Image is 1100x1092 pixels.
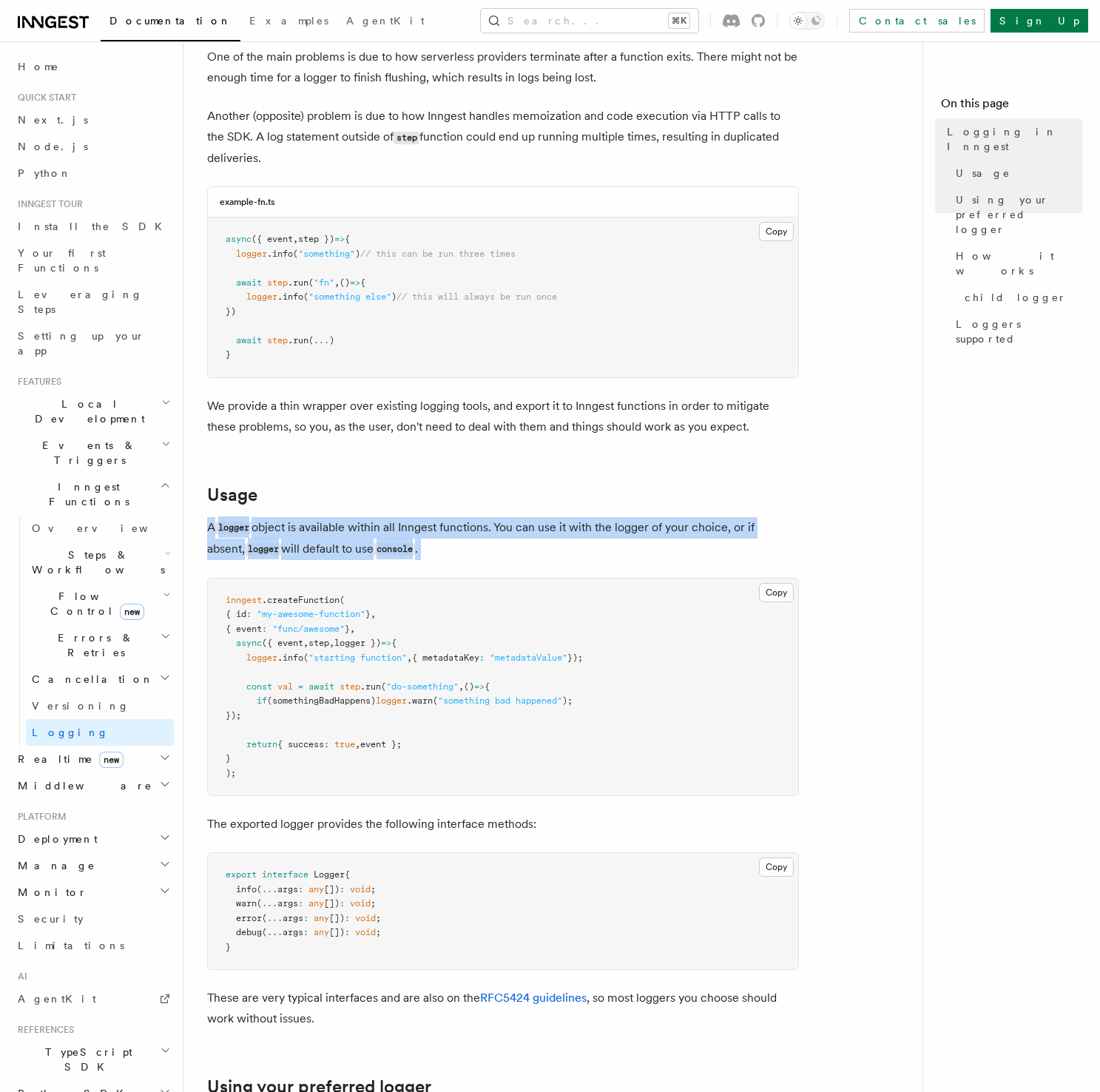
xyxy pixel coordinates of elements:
span: // this can be run three times [360,249,516,259]
span: logger [236,249,267,259]
span: { [485,681,490,692]
span: Next.js [18,114,88,126]
span: "something else" [308,291,391,302]
span: ) [391,291,397,302]
a: Python [12,160,174,186]
span: Usage [956,166,1010,181]
a: Leveraging Steps [12,281,174,323]
span: : [479,653,485,663]
span: []) [324,884,340,894]
kbd: ⌘K [669,13,689,28]
span: ( [433,695,438,706]
span: Logging [32,727,109,738]
span: , [355,739,360,749]
span: step }) [298,234,334,244]
a: Loggers supported [950,311,1082,352]
span: ( [262,927,267,937]
span: { success [277,739,324,749]
span: ... [267,913,283,923]
span: Examples [249,15,328,27]
span: child logger [965,290,1067,305]
button: Copy [759,222,794,241]
button: Errors & Retries [26,624,174,666]
span: Errors & Retries [26,630,161,660]
span: step [267,335,288,346]
button: Deployment [12,826,174,852]
span: logger [376,695,407,706]
span: new [120,604,144,620]
span: ( [257,884,262,894]
span: { event [226,624,262,634]
code: logger [245,543,281,556]
span: : [303,913,308,923]
span: info [236,884,257,894]
span: args [283,927,303,937]
span: .createFunction [262,595,340,605]
span: , [371,609,376,619]
span: any [314,927,329,937]
span: ) [329,335,334,346]
span: References [12,1024,74,1036]
a: Logging [26,719,174,746]
span: Steps & Workflows [26,547,165,577]
span: Monitor [12,885,87,900]
span: : [345,913,350,923]
span: "my-awesome-function" [257,609,365,619]
span: void [350,898,371,909]
span: []) [329,913,345,923]
span: .run [288,277,308,288]
span: .run [360,681,381,692]
code: console [374,543,415,556]
span: any [314,913,329,923]
span: => [474,681,485,692]
span: ) [355,249,360,259]
span: async [226,234,252,244]
span: () [464,681,474,692]
span: .info [277,653,303,663]
span: }); [226,710,241,721]
span: args [277,898,298,909]
span: "func/awesome" [272,624,345,634]
span: Install the SDK [18,220,171,232]
span: Features [12,376,61,388]
span: logger }) [334,638,381,648]
span: "metadataValue" [490,653,567,663]
button: Inngest Functions [12,473,174,515]
span: : [340,884,345,894]
span: : [298,898,303,909]
button: Middleware [12,772,174,799]
button: Copy [759,583,794,602]
a: Logging in Inngest [941,118,1082,160]
button: Steps & Workflows [26,542,174,583]
span: ( [340,595,345,605]
span: => [381,638,391,648]
span: warn [236,898,257,909]
p: Another (opposite) problem is due to how Inngest handles memoization and code execution via HTTP ... [207,106,799,169]
span: : [246,609,252,619]
span: args [283,913,303,923]
p: A object is available within all Inngest functions. You can use it with the logger of your choice... [207,517,799,560]
span: How it works [956,249,1082,278]
span: "do-something" [386,681,459,692]
span: ( [303,291,308,302]
a: Usage [207,485,257,505]
span: Flow Control [26,589,163,619]
span: logger [246,653,277,663]
span: new [99,752,124,768]
div: Inngest Functions [12,515,174,746]
span: Versioning [32,700,129,712]
span: "something bad happened" [438,695,562,706]
span: Your first Functions [18,247,106,274]
a: Limitations [12,932,174,959]
span: Manage [12,858,95,873]
span: ( [293,249,298,259]
span: Home [18,59,59,74]
span: ... [314,335,329,346]
span: Cancellation [26,672,154,687]
span: step [308,638,329,648]
button: Events & Triggers [12,432,174,473]
span: ( [262,913,267,923]
span: Loggers supported [956,317,1082,346]
a: Usage [950,160,1082,186]
span: "starting function" [308,653,407,663]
